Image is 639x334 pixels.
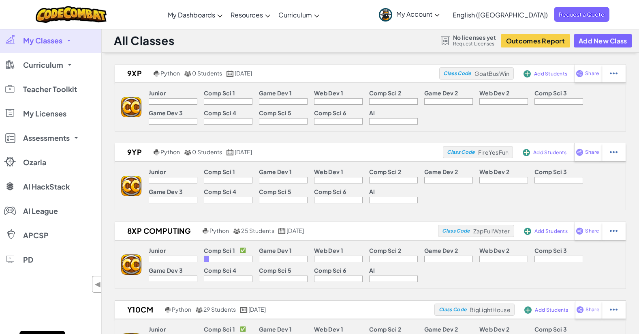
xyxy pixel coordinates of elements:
span: Curriculum [23,61,63,69]
p: Comp Sci 4 [204,267,236,274]
img: MultipleUsers.png [184,149,191,155]
p: Web Dev 2 [479,90,509,96]
img: python.png [154,71,160,77]
img: avatar [379,8,392,22]
span: Add Students [533,150,566,155]
p: ✅ [240,247,246,254]
p: Web Dev 2 [479,247,509,254]
span: Resources [231,11,263,19]
p: Game Dev 2 [424,168,458,175]
button: Outcomes Report [501,34,570,47]
p: Comp Sci 3 [534,326,567,332]
a: Resources [227,4,274,26]
h1: All Classes [114,33,174,48]
p: AI [369,188,375,195]
img: python.png [203,228,209,234]
p: Game Dev 1 [259,247,292,254]
a: My Account [375,2,444,27]
span: AI League [23,207,58,215]
p: Comp Sci 4 [204,110,236,116]
span: [DATE] [235,148,252,155]
span: Class Code [447,150,474,155]
span: Share [586,307,599,312]
img: IconShare_Purple.svg [576,227,583,235]
span: 29 Students [203,306,236,313]
p: Comp Sci 2 [369,90,401,96]
p: Web Dev 1 [314,168,343,175]
p: Game Dev 3 [149,110,183,116]
a: Y10CM Python 29 Students [DATE] [115,304,434,316]
p: Game Dev 1 [259,168,292,175]
img: CodeCombat logo [36,6,107,23]
span: 25 Students [241,227,274,234]
img: IconAddStudents.svg [524,306,532,314]
p: Game Dev 1 [259,326,292,332]
p: Comp Sci 2 [369,247,401,254]
p: Junior [149,90,166,96]
span: Class Code [442,228,470,233]
span: Python [160,148,180,155]
span: Class Code [439,307,466,312]
img: IconStudentEllipsis.svg [610,306,618,313]
span: Teacher Toolkit [23,86,77,93]
p: Game Dev 2 [424,90,458,96]
span: 0 Students [192,69,222,77]
p: Comp Sci 3 [534,247,567,254]
span: No licenses yet [453,34,496,41]
a: 9YP Python 0 Students [DATE] [115,146,443,158]
img: calendar.svg [240,307,248,313]
img: MultipleUsers.png [184,71,191,77]
p: Junior [149,247,166,254]
span: My Licenses [23,110,66,117]
p: Game Dev 3 [149,267,183,274]
span: Python [160,69,180,77]
span: Python [209,227,229,234]
p: Web Dev 1 [314,326,343,332]
h2: Y10CM [115,304,163,316]
button: Add New Class [574,34,632,47]
span: ZapFullWater [473,227,510,235]
span: Class Code [443,71,471,76]
span: 0 Students [192,148,222,155]
p: Comp Sci 3 [534,168,567,175]
p: Web Dev 1 [314,247,343,254]
p: Comp Sci 4 [204,188,236,195]
p: Comp Sci 5 [259,110,291,116]
span: GoatBusWin [474,70,510,77]
h2: 9XP [115,67,152,80]
p: Web Dev 2 [479,168,509,175]
p: Web Dev 2 [479,326,509,332]
span: Share [585,228,599,233]
a: Curriculum [274,4,323,26]
p: Comp Sci 5 [259,267,291,274]
img: IconStudentEllipsis.svg [610,70,618,77]
span: [DATE] [235,69,252,77]
img: IconAddStudents.svg [523,149,530,156]
p: AI [369,110,375,116]
p: Game Dev 1 [259,90,292,96]
p: Comp Sci 1 [204,168,235,175]
span: Add Students [535,308,568,312]
p: Web Dev 1 [314,90,343,96]
p: Comp Sci 2 [369,168,401,175]
img: IconShare_Purple.svg [576,149,583,156]
span: ◀ [94,278,101,290]
span: Add Students [534,229,568,234]
span: My Classes [23,37,62,44]
a: Request a Quote [554,7,609,22]
p: AI [369,267,375,274]
img: python.png [165,307,171,313]
span: [DATE] [248,306,266,313]
span: Share [585,71,599,76]
span: AI HackStack [23,183,70,190]
span: Share [585,150,599,155]
img: python.png [154,149,160,155]
h2: 9YP [115,146,152,158]
span: FireYesFun [478,149,509,156]
img: logo [121,254,141,275]
p: Comp Sci 6 [314,188,346,195]
span: Add Students [534,71,567,76]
